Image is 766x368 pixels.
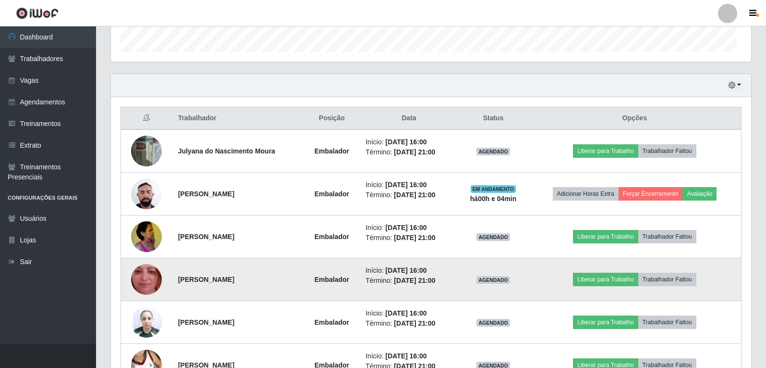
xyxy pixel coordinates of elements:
time: [DATE] 16:00 [385,138,426,146]
button: Adicionar Horas Extra [553,187,619,201]
button: Liberar para Trabalho [573,316,638,329]
th: Opções [528,107,742,130]
strong: Embalador [315,147,349,155]
strong: [PERSON_NAME] [178,233,234,241]
time: [DATE] 21:00 [394,191,435,199]
button: Avaliação [682,187,717,201]
img: 1739994247557.jpeg [131,302,162,343]
strong: [PERSON_NAME] [178,190,234,198]
li: Término: [365,318,452,329]
strong: há 00 h e 04 min [470,195,517,203]
li: Início: [365,351,452,361]
img: 1736442244800.jpeg [131,245,162,314]
li: Início: [365,308,452,318]
time: [DATE] 21:00 [394,277,435,284]
button: Trabalhador Faltou [638,273,696,286]
time: [DATE] 16:00 [385,309,426,317]
strong: Embalador [315,276,349,283]
span: AGENDADO [476,319,510,327]
button: Trabalhador Faltou [638,230,696,243]
time: [DATE] 16:00 [385,352,426,360]
img: 1752452635065.jpeg [131,130,162,171]
button: Liberar para Trabalho [573,144,638,158]
time: [DATE] 21:00 [394,319,435,327]
li: Início: [365,180,452,190]
time: [DATE] 21:00 [394,234,435,241]
strong: Julyana do Nascimento Moura [178,147,275,155]
li: Início: [365,223,452,233]
strong: Embalador [315,233,349,241]
span: AGENDADO [476,233,510,241]
img: CoreUI Logo [16,7,59,19]
th: Trabalhador [172,107,304,130]
img: 1739839717367.jpeg [131,216,162,257]
span: AGENDADO [476,148,510,155]
th: Posição [304,107,360,130]
th: Data [360,107,458,130]
button: Trabalhador Faltou [638,144,696,158]
strong: [PERSON_NAME] [178,318,234,326]
time: [DATE] 21:00 [394,148,435,156]
strong: [PERSON_NAME] [178,276,234,283]
img: 1712425496230.jpeg [131,173,162,214]
button: Forçar Encerramento [619,187,683,201]
th: Status [458,107,528,130]
strong: Embalador [315,318,349,326]
li: Término: [365,276,452,286]
li: Início: [365,266,452,276]
li: Término: [365,190,452,200]
time: [DATE] 16:00 [385,181,426,189]
li: Término: [365,147,452,157]
li: Início: [365,137,452,147]
button: Liberar para Trabalho [573,230,638,243]
li: Término: [365,233,452,243]
time: [DATE] 16:00 [385,266,426,274]
strong: Embalador [315,190,349,198]
span: EM ANDAMENTO [471,185,516,193]
button: Liberar para Trabalho [573,273,638,286]
time: [DATE] 16:00 [385,224,426,231]
button: Trabalhador Faltou [638,316,696,329]
span: AGENDADO [476,276,510,284]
